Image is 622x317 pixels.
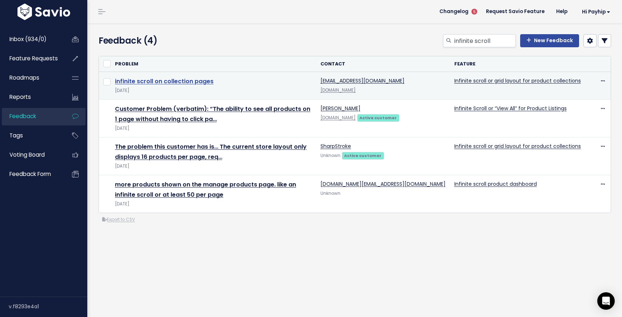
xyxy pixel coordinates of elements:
a: [DOMAIN_NAME][EMAIL_ADDRESS][DOMAIN_NAME] [320,180,446,188]
span: Roadmaps [9,74,39,81]
a: Reports [2,89,60,105]
th: Problem [111,56,316,72]
a: Customer Problem (verbatim): “The ability to see all products on 1 page without having to click pa… [115,105,310,124]
a: Hi Payhip [573,6,616,17]
strong: Active customer [359,115,397,121]
div: [DATE] [115,200,312,208]
span: Unknown [320,190,340,196]
a: Roadmaps [2,69,60,86]
a: New Feedback [520,34,579,47]
div: v.f8293e4a1 [9,297,87,316]
a: Feedback form [2,166,60,182]
a: Active customer [342,152,384,159]
a: more products shown on the manage products page. like an infinite scroll or at least 50 per page [115,180,296,199]
h4: Feedback (4) [99,34,262,47]
input: Search feedback... [454,34,516,47]
span: Tags [9,132,23,139]
img: logo-white.9d6f32f41409.svg [16,4,72,20]
span: Reports [9,93,31,101]
a: Tags [2,127,60,144]
a: Feedback [2,108,60,125]
a: [EMAIL_ADDRESS][DOMAIN_NAME] [320,77,404,84]
a: SharpStroke [320,143,351,150]
a: Infinite scroll or grid layout for product collections [454,143,581,150]
div: [DATE] [115,162,312,170]
a: [DOMAIN_NAME] [320,87,356,93]
a: Infinite scroll or grid layout for product collections [454,77,581,84]
a: Infinite scroll product dashboard [454,180,537,188]
span: Voting Board [9,151,45,158]
a: The problem this customer has is… The current store layout only displays 16 products per page, req… [115,143,307,161]
div: [DATE] [115,125,312,132]
a: [PERSON_NAME] [320,105,360,112]
a: Help [550,6,573,17]
a: Active customer [357,114,399,121]
a: Export to CSV [102,217,135,222]
a: Inbox (934/0) [2,31,60,48]
div: [DATE] [115,87,312,95]
span: 5 [471,9,477,15]
span: Hi Payhip [582,9,610,15]
a: Request Savio Feature [480,6,550,17]
a: Infinite Scroll or “View All” for Product Listings [454,105,567,112]
a: Voting Board [2,147,60,163]
th: Contact [316,56,450,72]
span: Feature Requests [9,55,58,62]
strong: Active customer [344,153,382,158]
a: Feature Requests [2,50,60,67]
div: Open Intercom Messenger [597,292,615,310]
span: Feedback [9,112,36,120]
a: infinite scroll on collection pages [115,77,214,85]
span: Inbox (934/0) [9,35,47,43]
span: Feedback form [9,170,51,178]
span: Changelog [439,9,469,14]
a: [DOMAIN_NAME] [320,115,356,121]
th: Feature [450,56,585,72]
span: Unknown [320,153,340,158]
